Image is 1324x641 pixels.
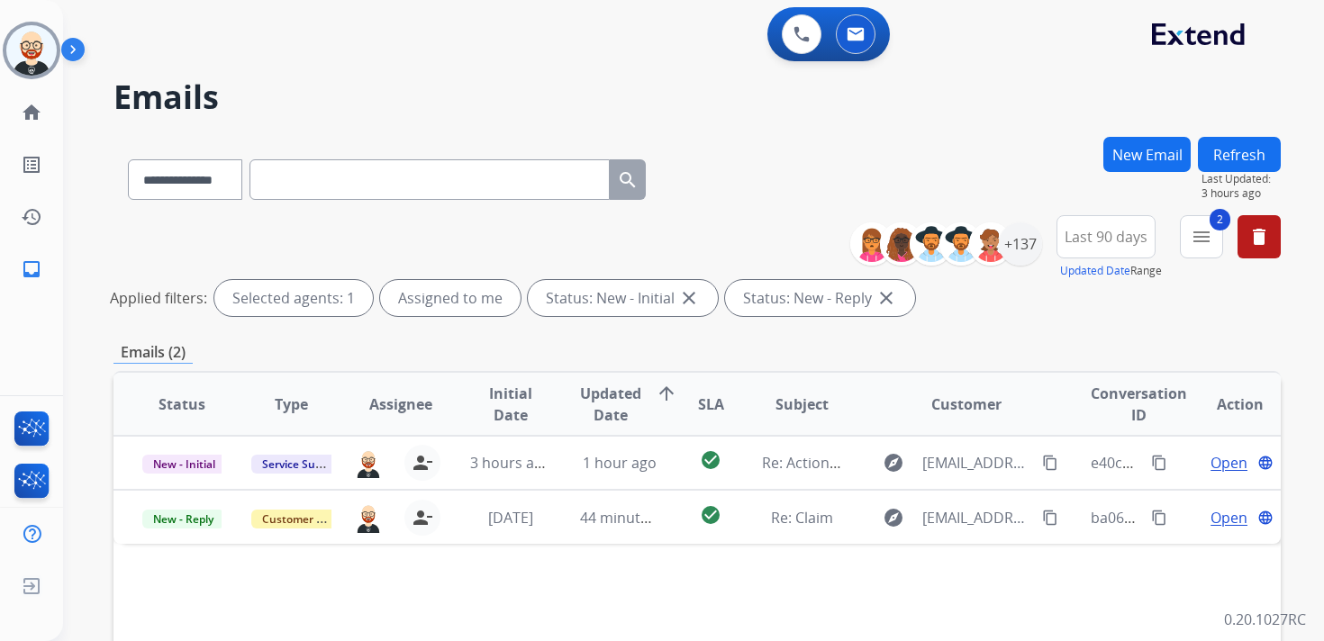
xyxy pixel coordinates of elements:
[775,393,829,415] span: Subject
[1151,455,1167,471] mat-icon: content_copy
[21,154,42,176] mat-icon: list_alt
[656,383,677,404] mat-icon: arrow_upward
[875,287,897,309] mat-icon: close
[931,393,1002,415] span: Customer
[580,383,641,426] span: Updated Date
[1151,510,1167,526] mat-icon: content_copy
[700,449,721,471] mat-icon: check_circle
[1180,215,1223,258] button: 2
[142,510,224,528] span: New - Reply
[1171,373,1281,436] th: Action
[110,287,207,309] p: Applied filters:
[369,393,432,415] span: Assignee
[999,222,1042,266] div: +137
[275,393,308,415] span: Type
[1060,263,1162,278] span: Range
[700,504,721,526] mat-icon: check_circle
[142,455,226,474] span: New - Initial
[1210,209,1230,230] span: 2
[6,25,57,76] img: avatar
[21,206,42,228] mat-icon: history
[251,510,368,528] span: Customer Support
[771,508,833,528] span: Re: Claim
[113,79,1281,115] h2: Emails
[1042,455,1058,471] mat-icon: content_copy
[1257,455,1274,471] mat-icon: language
[678,287,700,309] mat-icon: close
[470,453,551,473] span: 3 hours ago
[883,452,904,474] mat-icon: explore
[488,508,533,528] span: [DATE]
[21,258,42,280] mat-icon: inbox
[1056,215,1156,258] button: Last 90 days
[1198,137,1281,172] button: Refresh
[1248,226,1270,248] mat-icon: delete
[21,102,42,123] mat-icon: home
[1060,264,1130,278] button: Updated Date
[1042,510,1058,526] mat-icon: content_copy
[1211,452,1247,474] span: Open
[251,455,354,474] span: Service Support
[1202,186,1281,201] span: 3 hours ago
[412,452,433,474] mat-icon: person_remove
[1103,137,1191,172] button: New Email
[354,501,383,532] img: agent-avatar
[1065,233,1147,240] span: Last 90 days
[1091,383,1187,426] span: Conversation ID
[1224,609,1306,630] p: 0.20.1027RC
[583,453,657,473] span: 1 hour ago
[922,452,1032,474] span: [EMAIL_ADDRESS][DOMAIN_NAME]
[1202,172,1281,186] span: Last Updated:
[698,393,724,415] span: SLA
[580,508,685,528] span: 44 minutes ago
[380,280,521,316] div: Assigned to me
[214,280,373,316] div: Selected agents: 1
[159,393,205,415] span: Status
[470,383,549,426] span: Initial Date
[354,447,383,478] img: agent-avatar
[113,341,193,364] p: Emails (2)
[412,507,433,528] mat-icon: person_remove
[528,280,718,316] div: Status: New - Initial
[617,169,639,191] mat-icon: search
[1211,507,1247,528] span: Open
[922,507,1032,528] span: [EMAIL_ADDRESS][DOMAIN_NAME]
[1257,510,1274,526] mat-icon: language
[725,280,915,316] div: Status: New - Reply
[1191,226,1212,248] mat-icon: menu
[883,507,904,528] mat-icon: explore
